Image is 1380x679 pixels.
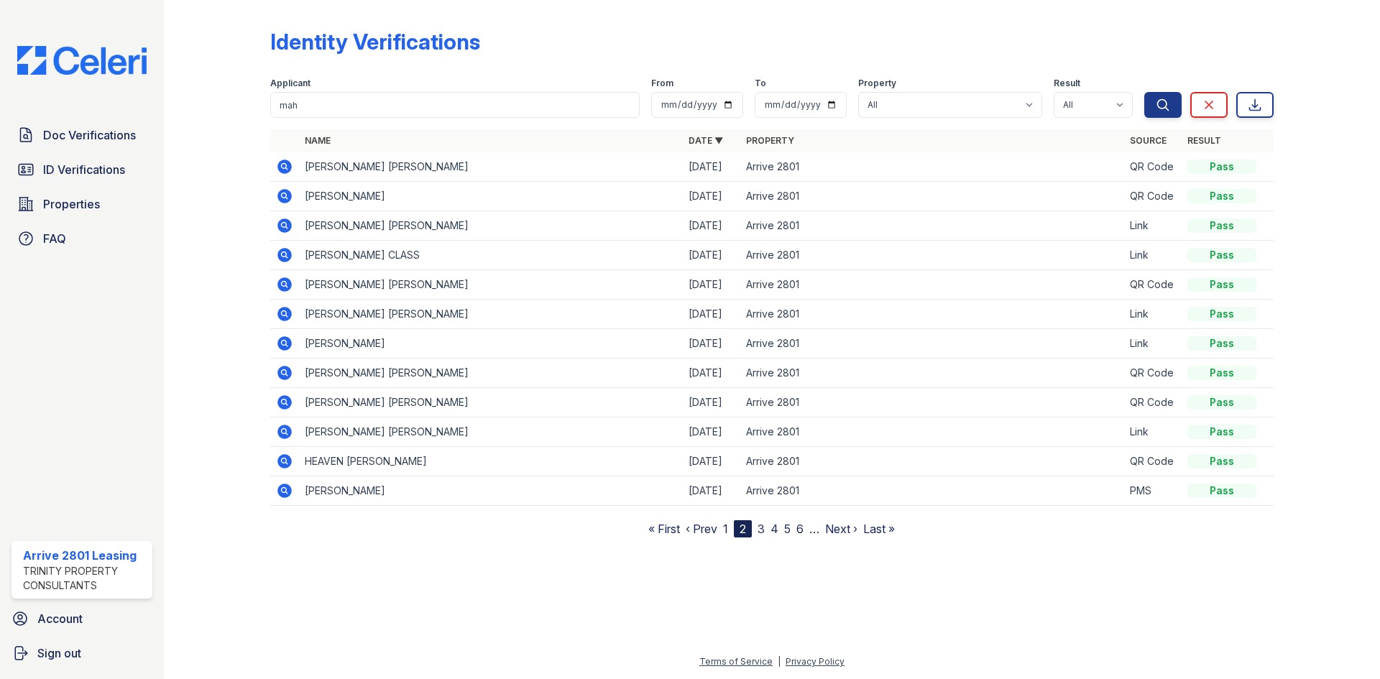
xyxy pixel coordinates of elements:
[699,656,773,667] a: Terms of Service
[734,520,752,537] div: 2
[299,182,683,211] td: [PERSON_NAME]
[778,656,781,667] div: |
[1124,152,1182,182] td: QR Code
[809,520,819,537] span: …
[1187,307,1256,321] div: Pass
[299,241,683,270] td: [PERSON_NAME] CLASS
[1187,248,1256,262] div: Pass
[1124,388,1182,417] td: QR Code
[305,135,331,146] a: Name
[270,29,480,55] div: Identity Verifications
[863,522,895,536] a: Last »
[37,645,81,662] span: Sign out
[23,547,147,564] div: Arrive 2801 Leasing
[740,476,1124,506] td: Arrive 2801
[299,476,683,506] td: [PERSON_NAME]
[1187,366,1256,380] div: Pass
[1187,395,1256,410] div: Pass
[858,78,896,89] label: Property
[1054,78,1080,89] label: Result
[1187,218,1256,233] div: Pass
[1187,484,1256,498] div: Pass
[683,447,740,476] td: [DATE]
[740,182,1124,211] td: Arrive 2801
[1187,135,1221,146] a: Result
[686,522,717,536] a: ‹ Prev
[746,135,794,146] a: Property
[1187,454,1256,468] div: Pass
[683,270,740,300] td: [DATE]
[1130,135,1167,146] a: Source
[683,359,740,388] td: [DATE]
[37,610,83,627] span: Account
[299,447,683,476] td: HEAVEN [PERSON_NAME]
[1124,182,1182,211] td: QR Code
[11,121,152,149] a: Doc Verifications
[1124,300,1182,329] td: Link
[1124,270,1182,300] td: QR Code
[299,152,683,182] td: [PERSON_NAME] [PERSON_NAME]
[740,329,1124,359] td: Arrive 2801
[1124,329,1182,359] td: Link
[683,241,740,270] td: [DATE]
[299,359,683,388] td: [PERSON_NAME] [PERSON_NAME]
[755,78,766,89] label: To
[740,300,1124,329] td: Arrive 2801
[683,211,740,241] td: [DATE]
[740,270,1124,300] td: Arrive 2801
[648,522,680,536] a: « First
[1124,359,1182,388] td: QR Code
[1124,211,1182,241] td: Link
[43,195,100,213] span: Properties
[1187,425,1256,439] div: Pass
[1187,277,1256,292] div: Pass
[299,329,683,359] td: [PERSON_NAME]
[299,388,683,417] td: [PERSON_NAME] [PERSON_NAME]
[723,522,728,536] a: 1
[43,126,136,144] span: Doc Verifications
[683,476,740,506] td: [DATE]
[689,135,723,146] a: Date ▼
[770,522,778,536] a: 4
[299,270,683,300] td: [PERSON_NAME] [PERSON_NAME]
[740,152,1124,182] td: Arrive 2801
[1124,241,1182,270] td: Link
[43,230,66,247] span: FAQ
[825,522,857,536] a: Next ›
[270,92,640,118] input: Search by name or phone number
[1124,447,1182,476] td: QR Code
[740,241,1124,270] td: Arrive 2801
[6,46,158,75] img: CE_Logo_Blue-a8612792a0a2168367f1c8372b55b34899dd931a85d93a1a3d3e32e68fde9ad4.png
[1187,336,1256,351] div: Pass
[6,604,158,633] a: Account
[786,656,845,667] a: Privacy Policy
[299,417,683,447] td: [PERSON_NAME] [PERSON_NAME]
[23,564,147,593] div: Trinity Property Consultants
[683,329,740,359] td: [DATE]
[740,447,1124,476] td: Arrive 2801
[6,639,158,668] a: Sign out
[683,182,740,211] td: [DATE]
[740,388,1124,417] td: Arrive 2801
[758,522,765,536] a: 3
[11,155,152,184] a: ID Verifications
[1187,160,1256,174] div: Pass
[299,211,683,241] td: [PERSON_NAME] [PERSON_NAME]
[796,522,804,536] a: 6
[43,161,125,178] span: ID Verifications
[11,224,152,253] a: FAQ
[651,78,673,89] label: From
[683,388,740,417] td: [DATE]
[299,300,683,329] td: [PERSON_NAME] [PERSON_NAME]
[683,152,740,182] td: [DATE]
[683,417,740,447] td: [DATE]
[270,78,310,89] label: Applicant
[740,211,1124,241] td: Arrive 2801
[1187,189,1256,203] div: Pass
[683,300,740,329] td: [DATE]
[11,190,152,218] a: Properties
[1124,417,1182,447] td: Link
[784,522,791,536] a: 5
[740,417,1124,447] td: Arrive 2801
